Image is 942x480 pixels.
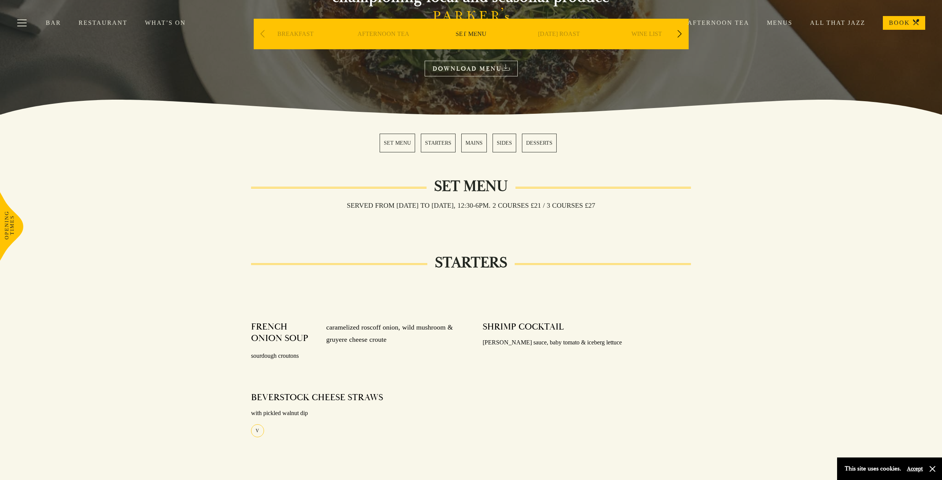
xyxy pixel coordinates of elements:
[522,134,557,152] a: 5 / 5
[251,408,460,419] p: with pickled walnut dip
[251,424,264,437] div: V
[380,134,415,152] a: 1 / 5
[251,392,383,403] h4: BEVERSTOCK CHEESE STRAWS
[427,177,515,196] h2: Set Menu
[339,201,603,210] h3: Served from [DATE] to [DATE], 12:30-6pm. 2 COURSES £21 / 3 COURSES £27
[907,465,923,472] button: Accept
[251,351,460,362] p: sourdough croutons
[421,134,456,152] a: 2 / 5
[483,337,691,348] p: [PERSON_NAME] sauce, baby tomato & iceberg lettuce
[493,134,516,152] a: 4 / 5
[461,134,487,152] a: 3 / 5
[845,463,901,474] p: This site uses cookies.
[319,321,459,346] p: caramelized roscoff onion, wild mushroom & gruyere cheese croute
[929,465,936,473] button: Close and accept
[251,321,319,346] h4: FRENCH ONION SOUP
[483,321,564,333] h4: SHRIMP COCKTAIL
[427,254,515,272] h2: STARTERS
[425,61,518,76] a: DOWNLOAD MENU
